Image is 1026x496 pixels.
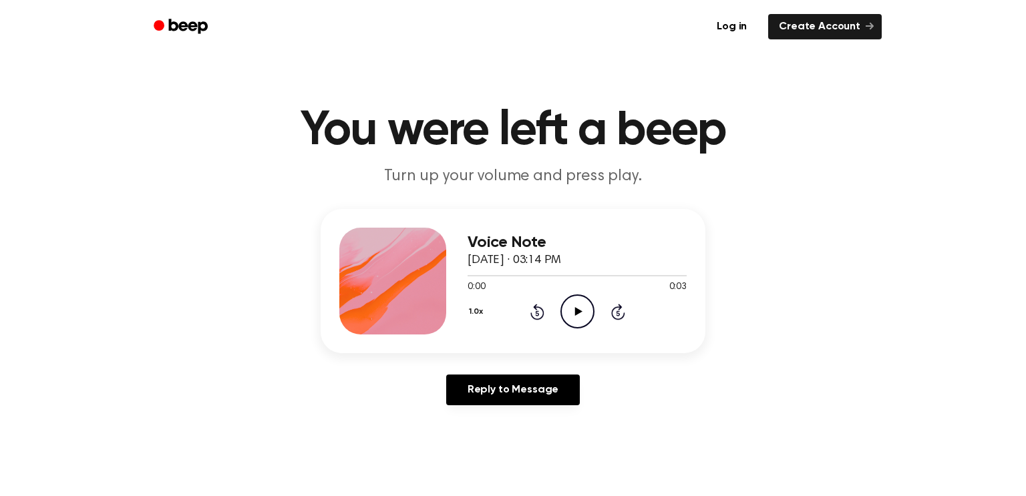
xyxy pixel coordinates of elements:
span: 0:03 [669,280,687,294]
button: 1.0x [468,300,488,323]
p: Turn up your volume and press play. [256,166,769,188]
h1: You were left a beep [171,107,855,155]
a: Create Account [768,14,882,39]
a: Log in [703,11,760,42]
span: 0:00 [468,280,485,294]
span: [DATE] · 03:14 PM [468,254,561,266]
h3: Voice Note [468,234,687,252]
a: Reply to Message [446,375,580,405]
a: Beep [144,14,220,40]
